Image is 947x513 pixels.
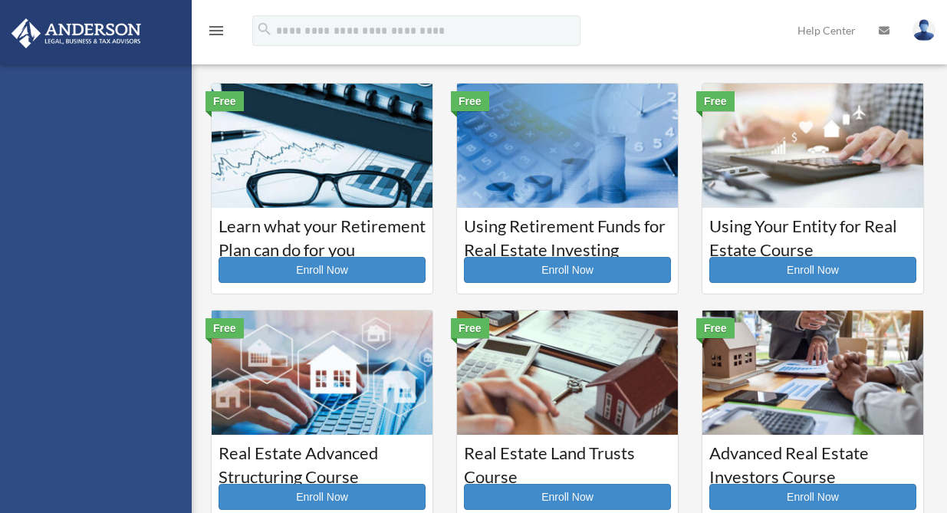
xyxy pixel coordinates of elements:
div: Free [696,91,735,111]
a: Enroll Now [709,484,916,510]
div: Free [451,318,489,338]
h3: Advanced Real Estate Investors Course [709,442,916,480]
h3: Learn what your Retirement Plan can do for you [219,215,426,253]
i: menu [207,21,225,40]
a: Enroll Now [464,484,671,510]
h3: Real Estate Advanced Structuring Course [219,442,426,480]
a: Enroll Now [219,257,426,283]
img: Anderson Advisors Platinum Portal [7,18,146,48]
div: Free [451,91,489,111]
h3: Real Estate Land Trusts Course [464,442,671,480]
a: Enroll Now [219,484,426,510]
i: search [256,21,273,38]
a: Enroll Now [709,257,916,283]
div: Free [206,318,244,338]
div: Free [696,318,735,338]
div: Free [206,91,244,111]
h3: Using Your Entity for Real Estate Course [709,215,916,253]
a: Enroll Now [464,257,671,283]
img: User Pic [912,19,935,41]
h3: Using Retirement Funds for Real Estate Investing Course [464,215,671,253]
a: menu [207,27,225,40]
